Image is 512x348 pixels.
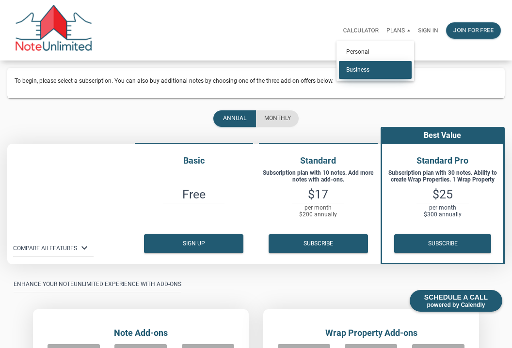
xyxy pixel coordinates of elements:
[14,278,181,290] p: ENHANCE YOUR NOTEUNLIMITED EXPERIENCE WITH ADD-ONS
[414,17,442,44] a: Sign in
[79,242,90,254] i: keyboard_arrow_down
[418,27,438,34] p: Sign in
[386,27,405,34] p: Plans
[387,169,499,183] p: Subscription plan with 30 notes. Ability to create Wrap Properties. 1 Wrap Property included.
[223,114,246,123] div: annual
[213,110,256,127] button: annual
[271,326,472,339] h4: Wrap Property Add-ons
[292,203,344,218] p: per month $200 annually
[424,302,488,308] span: powered by Calendly
[144,234,243,253] button: Sign up
[383,19,414,42] button: Plans
[256,110,299,127] button: monthly
[132,188,256,200] h3: Free
[261,169,376,183] p: Subscription plan with 10 notes. Add more notes with add-ons.
[383,17,414,44] a: Plans PersonalBusiness
[264,114,291,123] div: monthly
[453,26,494,35] div: Join for free
[382,188,504,200] h3: $25
[382,154,504,167] h4: Standard Pro
[256,188,381,200] h3: $17
[256,154,381,167] h4: Standard
[416,203,469,218] p: per month $300 annually
[442,17,505,44] a: Join for free
[15,75,497,87] p: To begin, please select a subscription. You can also buy additional notes by choosing one of the ...
[339,61,412,79] a: Business
[343,27,379,34] p: Calculator
[13,242,77,254] p: COMPARE All FEATURES
[382,128,504,143] p: Best Value
[339,17,383,44] a: Calculator
[339,43,412,61] a: Personal
[269,234,368,253] button: Subscribe
[40,326,241,339] h4: Note Add-ons
[446,22,501,39] button: Join for free
[15,5,93,56] img: NoteUnlimited
[410,290,502,312] div: SCHEDULE A CALL
[394,234,491,253] button: Subscribe
[132,154,256,167] h4: Basic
